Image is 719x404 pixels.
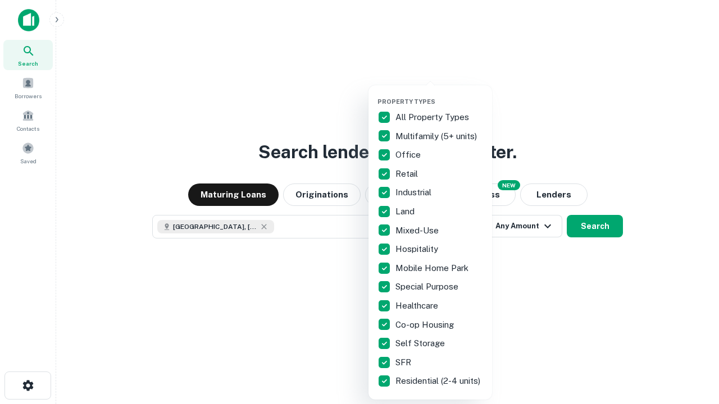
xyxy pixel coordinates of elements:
[395,374,483,388] p: Residential (2-4 units)
[395,205,417,218] p: Land
[395,356,413,369] p: SFR
[395,280,461,293] p: Special Purpose
[395,318,456,332] p: Co-op Housing
[663,314,719,368] iframe: Chat Widget
[395,111,471,124] p: All Property Types
[395,261,471,275] p: Mobile Home Park
[395,299,440,313] p: Healthcare
[395,224,441,237] p: Mixed-Use
[395,130,479,143] p: Multifamily (5+ units)
[395,337,447,350] p: Self Storage
[395,186,434,199] p: Industrial
[377,98,435,105] span: Property Types
[395,242,440,256] p: Hospitality
[395,167,420,181] p: Retail
[395,148,423,162] p: Office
